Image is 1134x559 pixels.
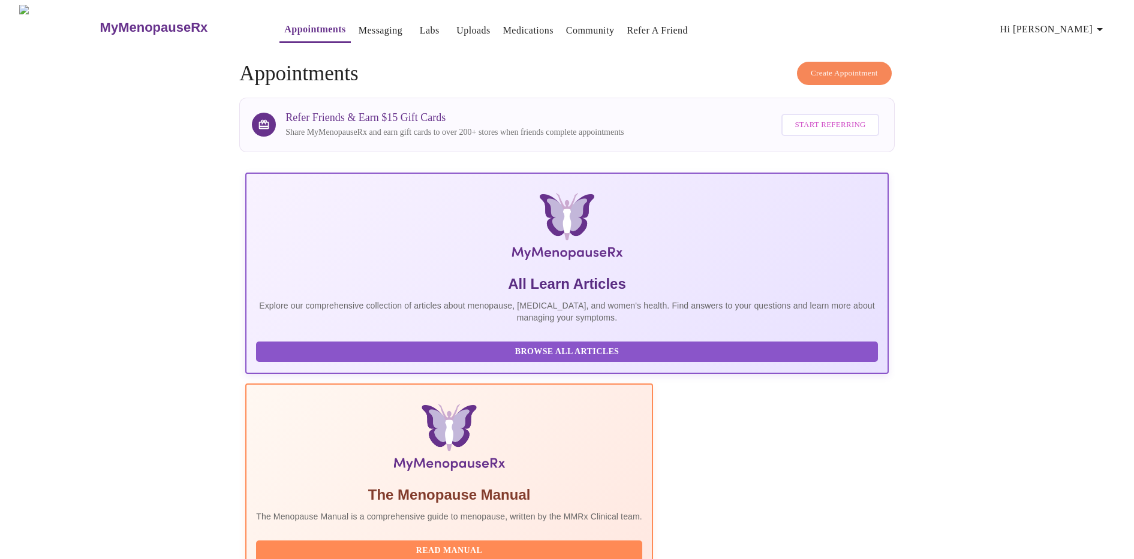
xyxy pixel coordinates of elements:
p: Share MyMenopauseRx and earn gift cards to over 200+ stores when friends complete appointments [285,126,624,138]
span: Start Referring [795,118,865,132]
button: Refer a Friend [622,19,693,43]
h5: All Learn Articles [256,274,878,294]
span: Hi [PERSON_NAME] [1000,21,1107,38]
span: Browse All Articles [268,345,866,359]
a: MyMenopauseRx [98,7,255,49]
span: Read Manual [268,543,630,558]
span: Create Appointment [811,67,878,80]
a: Refer a Friend [627,22,688,39]
a: Messaging [359,22,402,39]
a: Appointments [284,21,345,38]
button: Hi [PERSON_NAME] [995,17,1112,41]
button: Browse All Articles [256,342,878,362]
p: The Menopause Manual is a comprehensive guide to menopause, written by the MMRx Clinical team. [256,510,642,522]
h5: The Menopause Manual [256,485,642,504]
img: Menopause Manual [317,404,580,476]
button: Create Appointment [797,62,892,85]
img: MyMenopauseRx Logo [19,5,98,50]
button: Start Referring [781,114,879,136]
a: Labs [420,22,440,39]
button: Appointments [279,17,350,43]
h3: MyMenopauseRx [100,20,208,35]
a: Community [566,22,615,39]
p: Explore our comprehensive collection of articles about menopause, [MEDICAL_DATA], and women's hea... [256,300,878,324]
img: MyMenopauseRx Logo [353,193,781,265]
a: Browse All Articles [256,346,881,356]
a: Uploads [456,22,491,39]
a: Read Manual [256,545,645,555]
button: Community [561,19,619,43]
h4: Appointments [239,62,895,86]
h3: Refer Friends & Earn $15 Gift Cards [285,111,624,124]
button: Labs [410,19,449,43]
a: Start Referring [778,108,882,142]
button: Messaging [354,19,407,43]
button: Medications [498,19,558,43]
button: Uploads [452,19,495,43]
a: Medications [503,22,554,39]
